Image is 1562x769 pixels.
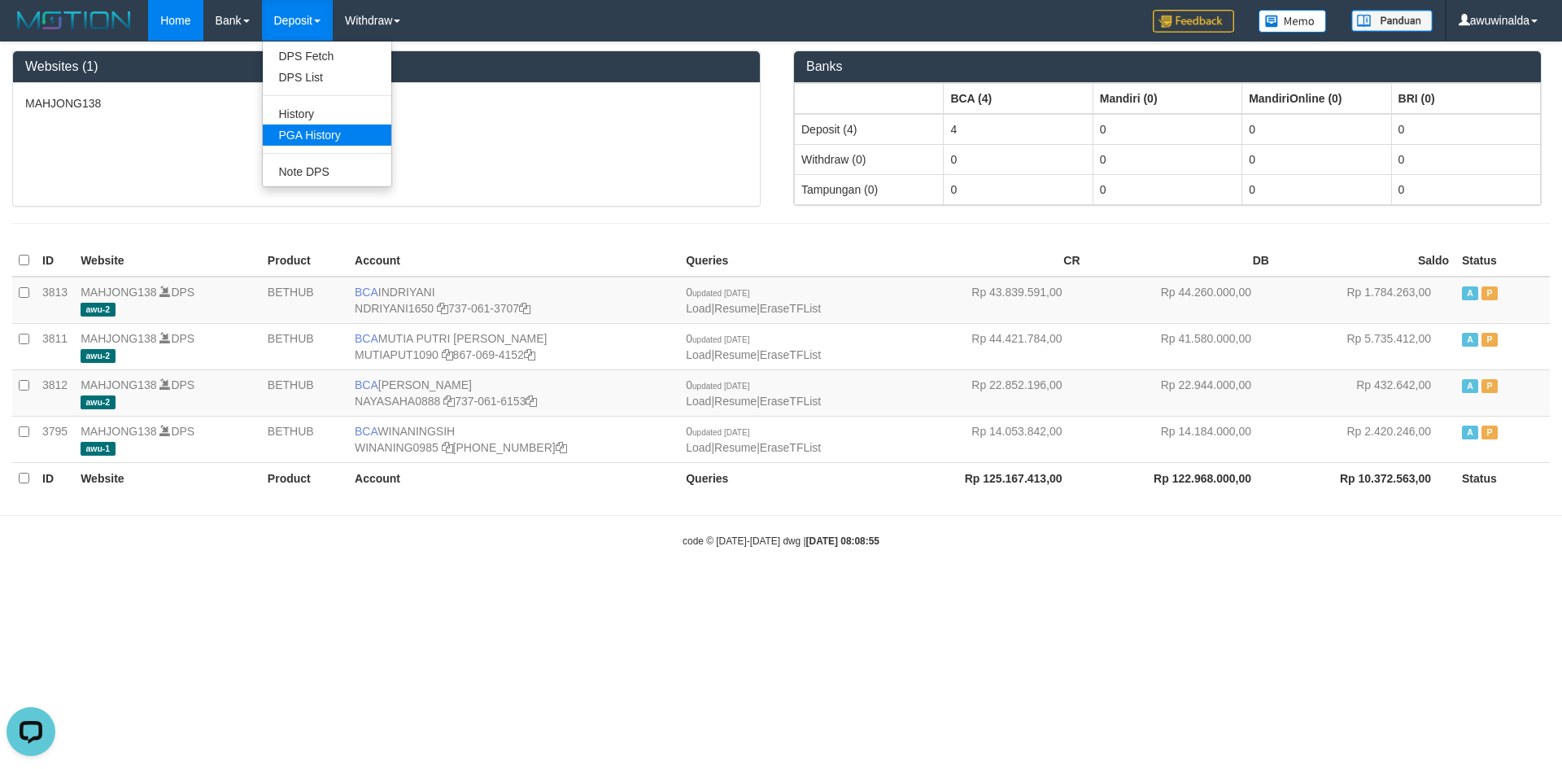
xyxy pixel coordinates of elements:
[1087,462,1276,494] th: Rp 122.968.000,00
[760,302,821,315] a: EraseTFList
[25,59,748,74] h3: Websites (1)
[261,369,348,416] td: BETHUB
[355,395,440,408] a: NAYASAHA0888
[348,323,679,369] td: MUTIA PUTRI [PERSON_NAME] 867-069-4152
[897,245,1086,277] th: CR
[1276,245,1455,277] th: Saldo
[526,395,537,408] a: Copy 7370616153 to clipboard
[1455,245,1550,277] th: Status
[443,395,455,408] a: Copy NAYASAHA0888 to clipboard
[261,245,348,277] th: Product
[686,378,749,391] span: 0
[1481,379,1498,393] span: Paused
[1087,369,1276,416] td: Rp 22.944.000,00
[679,462,897,494] th: Queries
[683,535,879,547] small: code © [DATE]-[DATE] dwg |
[81,303,115,317] span: awu-2
[348,277,679,324] td: INDRIYANI 737-061-3707
[442,348,453,361] a: Copy MUTIAPUT1090 to clipboard
[12,8,136,33] img: MOTION_logo.png
[348,462,679,494] th: Account
[686,286,821,315] span: | |
[692,335,749,344] span: updated [DATE]
[1093,114,1241,145] td: 0
[692,382,749,391] span: updated [DATE]
[263,46,391,67] a: DPS Fetch
[1087,245,1276,277] th: DB
[355,378,378,391] span: BCA
[1242,114,1391,145] td: 0
[1276,416,1455,462] td: Rp 2.420.246,00
[1462,426,1478,439] span: Active
[1093,144,1241,174] td: 0
[261,462,348,494] th: Product
[355,425,377,438] span: BCA
[686,378,821,408] span: | |
[261,416,348,462] td: BETHUB
[686,425,749,438] span: 0
[263,125,391,146] a: PGA History
[795,83,944,114] th: Group: activate to sort column ascending
[760,348,821,361] a: EraseTFList
[36,369,74,416] td: 3812
[795,144,944,174] td: Withdraw (0)
[897,323,1086,369] td: Rp 44.421.784,00
[36,462,74,494] th: ID
[36,245,74,277] th: ID
[261,323,348,369] td: BETHUB
[1087,323,1276,369] td: Rp 41.580.000,00
[795,114,944,145] td: Deposit (4)
[74,369,261,416] td: DPS
[760,441,821,454] a: EraseTFList
[1391,144,1540,174] td: 0
[1391,174,1540,204] td: 0
[1481,286,1498,300] span: Paused
[263,67,391,88] a: DPS List
[263,161,391,182] a: Note DPS
[806,535,879,547] strong: [DATE] 08:08:55
[686,425,821,454] span: | |
[81,349,115,363] span: awu-2
[1462,286,1478,300] span: Active
[1242,174,1391,204] td: 0
[944,114,1093,145] td: 4
[348,416,679,462] td: WINANINGSIH [PHONE_NUMBER]
[1276,323,1455,369] td: Rp 5.735.412,00
[1391,83,1540,114] th: Group: activate to sort column ascending
[1242,144,1391,174] td: 0
[1481,333,1498,347] span: Paused
[348,369,679,416] td: [PERSON_NAME] 737-061-6153
[1391,114,1540,145] td: 0
[355,348,438,361] a: MUTIAPUT1090
[74,462,261,494] th: Website
[714,441,757,454] a: Resume
[686,395,711,408] a: Load
[692,428,749,437] span: updated [DATE]
[36,323,74,369] td: 3811
[679,245,897,277] th: Queries
[944,83,1093,114] th: Group: activate to sort column ascending
[7,7,55,55] button: Open LiveChat chat widget
[1276,277,1455,324] td: Rp 1.784.263,00
[355,302,434,315] a: NDRIYANI1650
[74,245,261,277] th: Website
[81,332,156,345] a: MAHJONG138
[944,174,1093,204] td: 0
[437,302,448,315] a: Copy NDRIYANI1650 to clipboard
[686,286,749,299] span: 0
[1462,379,1478,393] span: Active
[1276,462,1455,494] th: Rp 10.372.563,00
[442,441,453,454] a: Copy WINANING0985 to clipboard
[1093,83,1241,114] th: Group: activate to sort column ascending
[1276,369,1455,416] td: Rp 432.642,00
[686,348,711,361] a: Load
[519,302,530,315] a: Copy 7370613707 to clipboard
[692,289,749,298] span: updated [DATE]
[897,369,1086,416] td: Rp 22.852.196,00
[263,103,391,125] a: History
[897,462,1086,494] th: Rp 125.167.413,00
[348,245,679,277] th: Account
[1087,277,1276,324] td: Rp 44.260.000,00
[1462,333,1478,347] span: Active
[355,286,378,299] span: BCA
